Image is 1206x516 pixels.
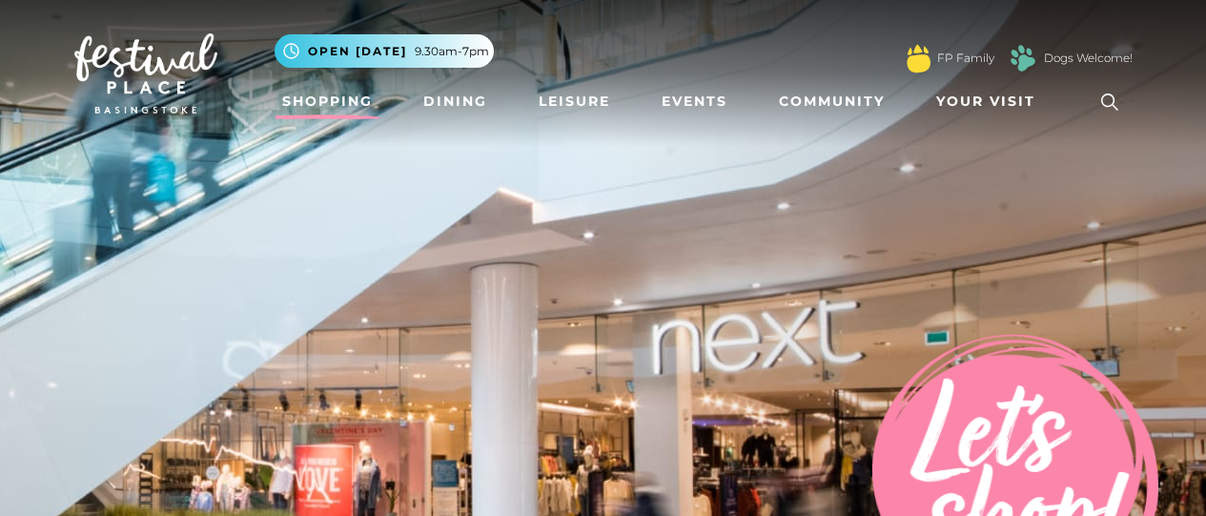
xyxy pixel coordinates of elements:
[1044,50,1133,67] a: Dogs Welcome!
[416,84,495,119] a: Dining
[74,33,217,114] img: Festival Place Logo
[531,84,618,119] a: Leisure
[415,43,489,60] span: 9.30am-7pm
[936,92,1035,112] span: Your Visit
[771,84,892,119] a: Community
[275,34,494,68] button: Open [DATE] 9.30am-7pm
[929,84,1053,119] a: Your Visit
[308,43,407,60] span: Open [DATE]
[654,84,735,119] a: Events
[937,50,994,67] a: FP Family
[275,84,380,119] a: Shopping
